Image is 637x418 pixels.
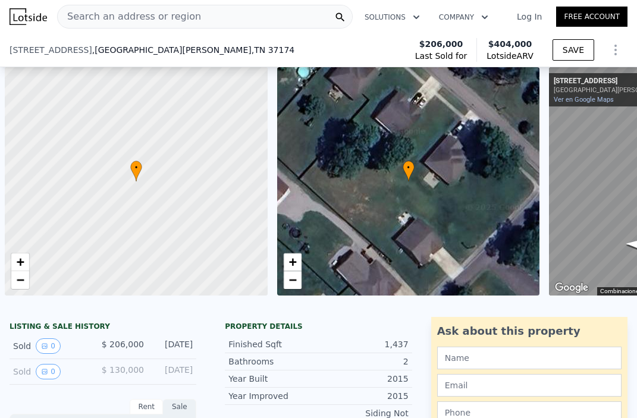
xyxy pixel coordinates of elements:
span: Search an address or region [58,10,201,24]
div: Ask about this property [437,323,622,340]
a: Log In [503,11,556,23]
span: , [GEOGRAPHIC_DATA][PERSON_NAME] [92,44,294,56]
div: [DATE] [153,338,193,354]
div: Sold [13,338,92,354]
a: Abrir esta área en Google Maps (se abre en una ventana nueva) [552,280,591,296]
button: Company [429,7,498,28]
input: Email [437,374,622,397]
a: Ver en Google Maps [554,96,614,103]
div: • [130,161,142,181]
div: [DATE] [153,364,193,379]
button: SAVE [553,39,594,61]
div: Year Improved [228,390,318,402]
span: • [403,162,415,173]
div: Property details [225,322,412,331]
input: Name [437,347,622,369]
span: Last Sold for [415,50,467,62]
button: View historical data [36,364,61,379]
span: , TN 37174 [252,45,294,55]
span: [STREET_ADDRESS] [10,44,92,56]
button: Show Options [604,38,627,62]
div: Bathrooms [228,356,318,367]
span: $ 130,000 [102,365,144,375]
div: 1,437 [318,338,408,350]
div: 2015 [318,373,408,385]
div: LISTING & SALE HISTORY [10,322,196,334]
button: Solutions [355,7,429,28]
div: • [403,161,415,181]
span: + [288,254,296,269]
div: Sold [13,364,92,379]
div: 2 [318,356,408,367]
div: Year Built [228,373,318,385]
span: $ 206,000 [102,340,144,349]
img: Google [552,280,591,296]
span: $206,000 [419,38,463,50]
img: Lotside [10,8,47,25]
button: View historical data [36,338,61,354]
a: Free Account [556,7,627,27]
a: Zoom out [11,271,29,289]
a: Zoom out [284,271,302,289]
span: $404,000 [488,39,532,49]
div: Sale [163,399,196,414]
div: 2015 [318,390,408,402]
span: + [17,254,24,269]
div: Finished Sqft [228,338,318,350]
span: Lotside ARV [487,50,533,62]
span: • [130,162,142,173]
a: Zoom in [11,253,29,271]
div: Rent [130,399,163,414]
span: − [288,272,296,287]
span: − [17,272,24,287]
a: Zoom in [284,253,302,271]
